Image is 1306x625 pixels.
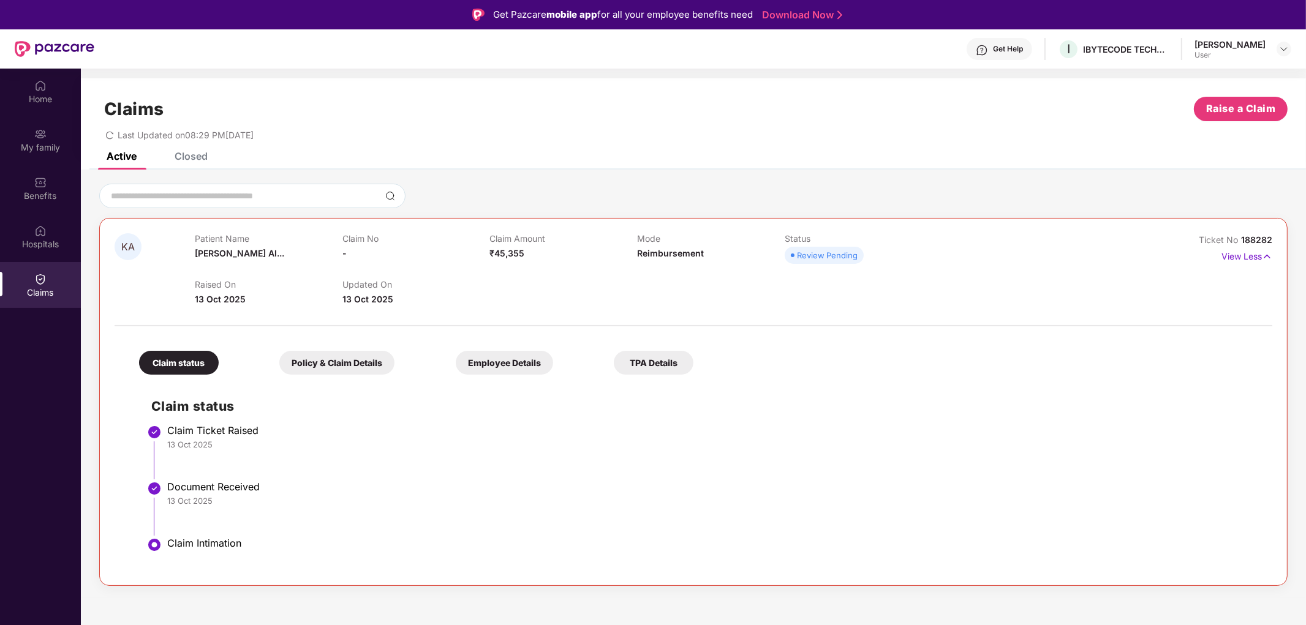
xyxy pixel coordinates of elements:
img: svg+xml;base64,PHN2ZyB4bWxucz0iaHR0cDovL3d3dy53My5vcmcvMjAwMC9zdmciIHdpZHRoPSIxNyIgaGVpZ2h0PSIxNy... [1262,250,1272,263]
span: 188282 [1241,234,1272,245]
p: Patient Name [195,233,342,244]
div: Closed [175,150,208,162]
div: Get Pazcare for all your employee benefits need [493,7,753,22]
h2: Claim status [151,396,1260,416]
p: Mode [637,233,785,244]
strong: mobile app [546,9,597,20]
div: Document Received [167,481,1260,493]
span: Last Updated on 08:29 PM[DATE] [118,130,254,140]
img: svg+xml;base64,PHN2ZyBpZD0iSGVscC0zMngzMiIgeG1sbnM9Imh0dHA6Ly93d3cudzMub3JnLzIwMDAvc3ZnIiB3aWR0aD... [976,44,988,56]
span: redo [105,130,114,140]
img: New Pazcare Logo [15,41,94,57]
img: svg+xml;base64,PHN2ZyBpZD0iU3RlcC1Eb25lLTMyeDMyIiB4bWxucz0iaHR0cDovL3d3dy53My5vcmcvMjAwMC9zdmciIH... [147,425,162,440]
img: svg+xml;base64,PHN2ZyBpZD0iU3RlcC1BY3RpdmUtMzJ4MzIiIHhtbG5zPSJodHRwOi8vd3d3LnczLm9yZy8yMDAwL3N2Zy... [147,537,162,552]
p: Raised On [195,279,342,290]
div: User [1195,50,1266,60]
img: svg+xml;base64,PHN2ZyBpZD0iSG9zcGl0YWxzIiB4bWxucz0iaHR0cDovL3d3dy53My5vcmcvMjAwMC9zdmciIHdpZHRoPS... [34,225,47,237]
span: [PERSON_NAME] Al... [195,248,284,258]
span: I [1067,42,1070,56]
div: Active [107,150,137,162]
h1: Claims [104,99,164,119]
p: Status [785,233,932,244]
span: KA [121,242,135,252]
div: Review Pending [797,249,858,261]
img: svg+xml;base64,PHN2ZyBpZD0iQmVuZWZpdHMiIHhtbG5zPSJodHRwOi8vd3d3LnczLm9yZy8yMDAwL3N2ZyIgd2lkdGg9Ij... [34,176,47,189]
span: 13 Oct 2025 [195,294,246,304]
img: Logo [472,9,485,21]
div: 13 Oct 2025 [167,495,1260,506]
img: svg+xml;base64,PHN2ZyBpZD0iU2VhcmNoLTMyeDMyIiB4bWxucz0iaHR0cDovL3d3dy53My5vcmcvMjAwMC9zdmciIHdpZH... [385,191,395,201]
p: Updated On [342,279,490,290]
div: Claim status [139,351,219,375]
div: Get Help [993,44,1023,54]
div: Policy & Claim Details [279,351,394,375]
span: ₹45,355 [489,248,524,258]
div: IBYTECODE TECHNOLOGIES PRIVATE LIMITED [1083,43,1169,55]
img: Stroke [837,9,842,21]
span: 13 Oct 2025 [342,294,393,304]
img: svg+xml;base64,PHN2ZyB3aWR0aD0iMjAiIGhlaWdodD0iMjAiIHZpZXdCb3g9IjAgMCAyMCAyMCIgZmlsbD0ibm9uZSIgeG... [34,128,47,140]
div: TPA Details [614,351,693,375]
div: [PERSON_NAME] [1195,39,1266,50]
img: svg+xml;base64,PHN2ZyBpZD0iRHJvcGRvd24tMzJ4MzIiIHhtbG5zPSJodHRwOi8vd3d3LnczLm9yZy8yMDAwL3N2ZyIgd2... [1279,44,1289,54]
span: Reimbursement [637,248,704,258]
span: Raise a Claim [1206,101,1276,116]
div: 13 Oct 2025 [167,439,1260,450]
div: Claim Intimation [167,537,1260,549]
a: Download Now [762,9,839,21]
span: Ticket No [1199,234,1241,245]
img: svg+xml;base64,PHN2ZyBpZD0iSG9tZSIgeG1sbnM9Imh0dHA6Ly93d3cudzMub3JnLzIwMDAvc3ZnIiB3aWR0aD0iMjAiIG... [34,80,47,92]
p: View Less [1221,247,1272,263]
p: Claim No [342,233,490,244]
span: - [342,248,347,258]
img: svg+xml;base64,PHN2ZyBpZD0iU3RlcC1Eb25lLTMyeDMyIiB4bWxucz0iaHR0cDovL3d3dy53My5vcmcvMjAwMC9zdmciIH... [147,481,162,496]
p: Claim Amount [489,233,637,244]
div: Claim Ticket Raised [167,424,1260,436]
img: svg+xml;base64,PHN2ZyBpZD0iQ2xhaW0iIHhtbG5zPSJodHRwOi8vd3d3LnczLm9yZy8yMDAwL3N2ZyIgd2lkdGg9IjIwIi... [34,273,47,285]
div: Employee Details [456,351,553,375]
button: Raise a Claim [1194,97,1288,121]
